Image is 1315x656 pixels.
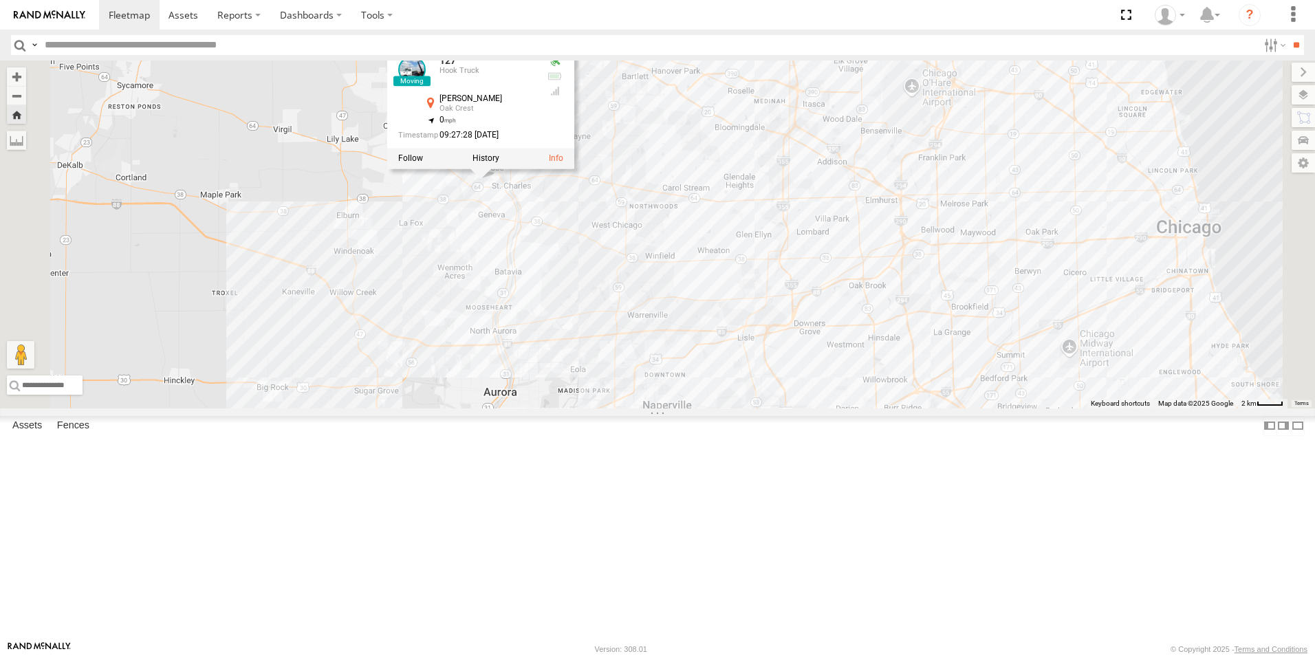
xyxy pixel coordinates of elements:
[1235,645,1307,653] a: Terms and Conditions
[549,154,563,164] a: View Asset Details
[8,642,71,656] a: Visit our Website
[1150,5,1190,25] div: Ed Pruneda
[547,56,563,67] div: Valid GPS Fix
[1263,416,1276,436] label: Dock Summary Table to the Left
[1291,416,1305,436] label: Hide Summary Table
[7,86,26,105] button: Zoom out
[1171,645,1307,653] div: © Copyright 2025 -
[439,95,536,104] div: [PERSON_NAME]
[7,341,34,369] button: Drag Pegman onto the map to open Street View
[1158,400,1233,407] span: Map data ©2025 Google
[1292,153,1315,173] label: Map Settings
[7,67,26,86] button: Zoom in
[398,56,426,84] a: View Asset Details
[1237,399,1287,408] button: Map Scale: 2 km per 35 pixels
[547,86,563,97] div: GSM Signal = 4
[595,645,647,653] div: Version: 308.01
[1276,416,1290,436] label: Dock Summary Table to the Right
[1091,399,1150,408] button: Keyboard shortcuts
[1239,4,1261,26] i: ?
[7,105,26,124] button: Zoom Home
[29,35,40,55] label: Search Query
[398,154,423,164] label: Realtime tracking of Asset
[50,416,96,435] label: Fences
[472,154,499,164] label: View Asset History
[547,72,563,83] div: No voltage information received from this device.
[6,416,49,435] label: Assets
[439,116,457,125] span: 0
[439,67,536,75] div: Hook Truck
[7,131,26,150] label: Measure
[14,10,85,20] img: rand-logo.svg
[1259,35,1288,55] label: Search Filter Options
[1294,401,1309,406] a: Terms (opens in new tab)
[439,105,536,113] div: Oak Crest
[1241,400,1257,407] span: 2 km
[398,131,536,140] div: Date/time of location update
[439,56,456,67] a: 127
